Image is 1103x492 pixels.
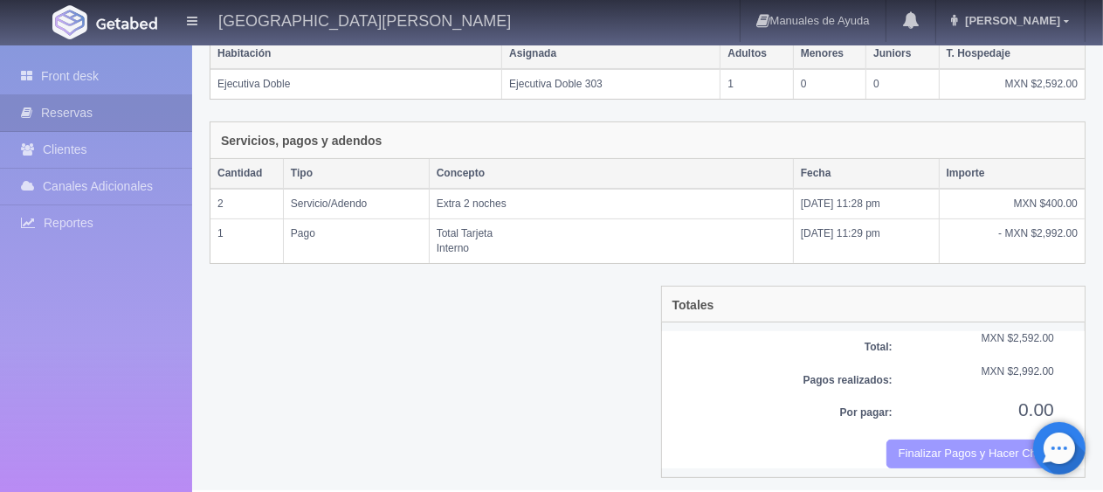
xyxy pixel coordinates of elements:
[502,69,720,99] td: Ejecutiva Doble 303
[961,14,1060,27] span: [PERSON_NAME]
[793,69,865,99] td: 0
[939,39,1085,69] th: T. Hospedaje
[793,159,939,189] th: Fecha
[939,189,1085,219] td: MXN $400.00
[283,189,429,219] td: Servicio/Adendo
[840,406,893,419] b: Por pagar:
[502,39,720,69] th: Asignada
[906,364,1067,379] div: MXN $2,992.00
[803,374,893,386] b: Pagos realizados:
[793,189,939,219] td: [DATE] 11:28 pm
[793,219,939,264] td: [DATE] 11:29 pm
[720,69,793,99] td: 1
[866,69,939,99] td: 0
[939,159,1085,189] th: Importe
[210,189,283,219] td: 2
[210,159,283,189] th: Cantidad
[866,39,939,69] th: Juniors
[221,135,382,148] h4: Servicios, pagos y adendos
[939,69,1085,99] td: MXN $2,592.00
[218,9,511,31] h4: [GEOGRAPHIC_DATA][PERSON_NAME]
[437,197,507,210] span: Extra 2 noches
[429,159,793,189] th: Concepto
[210,219,283,264] td: 1
[720,39,793,69] th: Adultos
[906,331,1067,346] div: MXN $2,592.00
[793,39,865,69] th: Menores
[906,397,1067,422] div: 0.00
[283,219,429,264] td: Pago
[939,219,1085,264] td: - MXN $2,992.00
[96,17,157,30] img: Getabed
[672,299,714,312] h4: Totales
[210,69,502,99] td: Ejecutiva Doble
[210,39,502,69] th: Habitación
[283,159,429,189] th: Tipo
[429,219,793,264] td: Total Tarjeta Interno
[865,341,893,353] b: Total:
[886,440,1054,468] button: Finalizar Pagos y Hacer Checkout
[52,5,87,39] img: Getabed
